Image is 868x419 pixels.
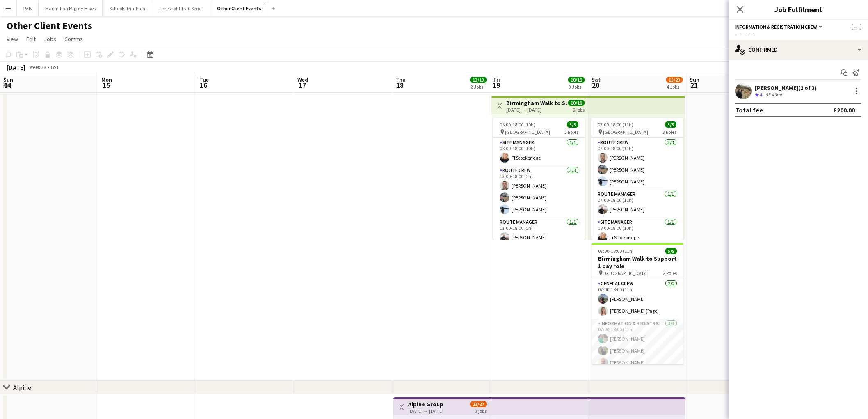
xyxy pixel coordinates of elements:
[505,129,550,135] span: [GEOGRAPHIC_DATA]
[506,107,567,113] div: [DATE] → [DATE]
[852,24,861,30] span: --
[755,84,817,92] div: [PERSON_NAME] (2 of 3)
[210,0,268,16] button: Other Client Events
[598,248,634,254] span: 07:00-18:00 (11h)
[23,34,39,44] a: Edit
[13,383,31,392] div: Alpine
[100,80,112,90] span: 15
[2,80,13,90] span: 14
[665,248,677,254] span: 5/5
[592,255,683,270] h3: Birmingham Walk to Support 1 day role
[199,76,209,83] span: Tue
[564,129,578,135] span: 3 Roles
[41,34,59,44] a: Jobs
[760,92,762,98] span: 4
[590,80,601,90] span: 20
[493,218,585,245] app-card-role: Route Manager1/113:00-18:00 (5h)[PERSON_NAME]
[591,190,683,218] app-card-role: Route Manager1/107:00-18:00 (11h)[PERSON_NAME]
[296,80,308,90] span: 17
[408,408,443,414] div: [DATE] → [DATE]
[493,138,585,166] app-card-role: Site Manager1/108:00-18:00 (10h)Fi Stockbridge
[51,64,59,70] div: BST
[592,76,601,83] span: Sat
[506,99,567,107] h3: Birmingham Walk to Support 2 day role
[493,166,585,218] app-card-role: Route Crew3/313:00-18:00 (5h)[PERSON_NAME][PERSON_NAME][PERSON_NAME]
[44,35,56,43] span: Jobs
[475,407,487,414] div: 3 jobs
[729,4,868,15] h3: Job Fulfilment
[39,0,103,16] button: Macmillan Mighty Hikes
[7,35,18,43] span: View
[567,121,578,128] span: 5/5
[598,121,633,128] span: 07:00-18:00 (11h)
[729,40,868,60] div: Confirmed
[591,118,683,240] app-job-card: 07:00-18:00 (11h)5/5 [GEOGRAPHIC_DATA]3 RolesRoute Crew3/307:00-18:00 (11h)[PERSON_NAME][PERSON_N...
[592,243,683,364] app-job-card: 07:00-18:00 (11h)5/5Birmingham Walk to Support 1 day role [GEOGRAPHIC_DATA]2 RolesGeneral Crew2/2...
[667,84,682,90] div: 4 Jobs
[663,270,677,276] span: 2 Roles
[27,64,48,70] span: Week 38
[492,80,500,90] span: 19
[394,80,406,90] span: 18
[735,24,824,30] button: Information & registration crew
[665,121,676,128] span: 5/5
[764,92,783,98] div: 85.43mi
[493,118,585,240] app-job-card: 08:00-18:00 (10h)5/5 [GEOGRAPHIC_DATA]3 RolesSite Manager1/108:00-18:00 (10h)Fi StockbridgeRoute ...
[395,76,406,83] span: Thu
[101,76,112,83] span: Mon
[568,77,585,83] span: 18/18
[64,35,83,43] span: Comms
[603,129,648,135] span: [GEOGRAPHIC_DATA]
[61,34,86,44] a: Comms
[7,63,25,71] div: [DATE]
[470,401,487,407] span: 23/27
[690,76,699,83] span: Sun
[7,20,92,32] h1: Other Client Events
[662,129,676,135] span: 3 Roles
[470,77,487,83] span: 13/13
[568,100,585,106] span: 10/10
[26,35,36,43] span: Edit
[3,76,13,83] span: Sun
[573,106,585,113] div: 2 jobs
[297,76,308,83] span: Wed
[152,0,210,16] button: Threshold Trail Series
[569,84,584,90] div: 3 Jobs
[592,319,683,371] app-card-role: Information & registration crew3/307:00-18:00 (11h)[PERSON_NAME][PERSON_NAME][PERSON_NAME]
[735,24,817,30] span: Information & registration crew
[408,401,443,408] h3: Alpine Group
[735,30,861,37] div: --:-- - --:--
[591,138,683,190] app-card-role: Route Crew3/307:00-18:00 (11h)[PERSON_NAME][PERSON_NAME][PERSON_NAME]
[591,218,683,245] app-card-role: Site Manager1/108:00-18:00 (10h)Fi Stockbridge
[17,0,39,16] button: RAB
[688,80,699,90] span: 21
[198,80,209,90] span: 16
[493,76,500,83] span: Fri
[471,84,486,90] div: 2 Jobs
[3,34,21,44] a: View
[735,106,763,114] div: Total fee
[500,121,535,128] span: 08:00-18:00 (10h)
[666,77,683,83] span: 15/23
[603,270,649,276] span: [GEOGRAPHIC_DATA]
[103,0,152,16] button: Schools Triathlon
[592,279,683,319] app-card-role: General Crew2/207:00-18:00 (11h)[PERSON_NAME][PERSON_NAME] (Page)
[833,106,855,114] div: £200.00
